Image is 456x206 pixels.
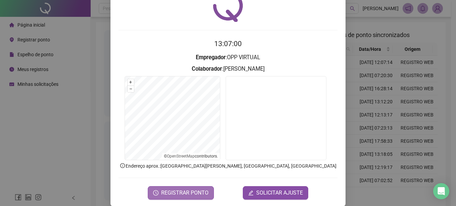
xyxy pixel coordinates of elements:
span: SOLICITAR AJUSTE [256,189,303,197]
span: clock-circle [153,190,158,196]
h3: : OPP VIRTUAL [119,53,337,62]
time: 13:07:00 [214,40,242,48]
span: edit [248,190,254,196]
p: Endereço aprox. : [GEOGRAPHIC_DATA][PERSON_NAME], [GEOGRAPHIC_DATA], [GEOGRAPHIC_DATA] [119,162,337,170]
span: info-circle [120,163,126,169]
strong: Empregador [196,54,226,61]
button: REGISTRAR PONTO [148,186,214,200]
button: – [128,86,134,92]
span: REGISTRAR PONTO [161,189,209,197]
li: © contributors. [164,154,218,159]
a: OpenStreetMap [167,154,195,159]
button: + [128,79,134,85]
div: Open Intercom Messenger [433,183,449,199]
button: editSOLICITAR AJUSTE [243,186,308,200]
strong: Colaborador [192,66,222,72]
h3: : [PERSON_NAME] [119,65,337,73]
